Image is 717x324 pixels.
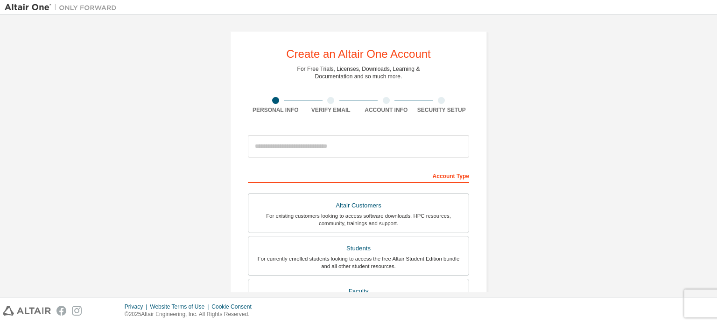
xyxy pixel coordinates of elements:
[254,285,463,298] div: Faculty
[125,303,150,310] div: Privacy
[297,65,420,80] div: For Free Trials, Licenses, Downloads, Learning & Documentation and so much more.
[248,168,469,183] div: Account Type
[3,306,51,316] img: altair_logo.svg
[56,306,66,316] img: facebook.svg
[286,48,431,60] div: Create an Altair One Account
[358,106,414,114] div: Account Info
[303,106,359,114] div: Verify Email
[150,303,211,310] div: Website Terms of Use
[254,242,463,255] div: Students
[254,255,463,270] div: For currently enrolled students looking to access the free Altair Student Edition bundle and all ...
[254,212,463,227] div: For existing customers looking to access software downloads, HPC resources, community, trainings ...
[248,106,303,114] div: Personal Info
[211,303,257,310] div: Cookie Consent
[254,199,463,212] div: Altair Customers
[125,310,257,318] p: © 2025 Altair Engineering, Inc. All Rights Reserved.
[72,306,82,316] img: instagram.svg
[5,3,121,12] img: Altair One
[414,106,470,114] div: Security Setup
